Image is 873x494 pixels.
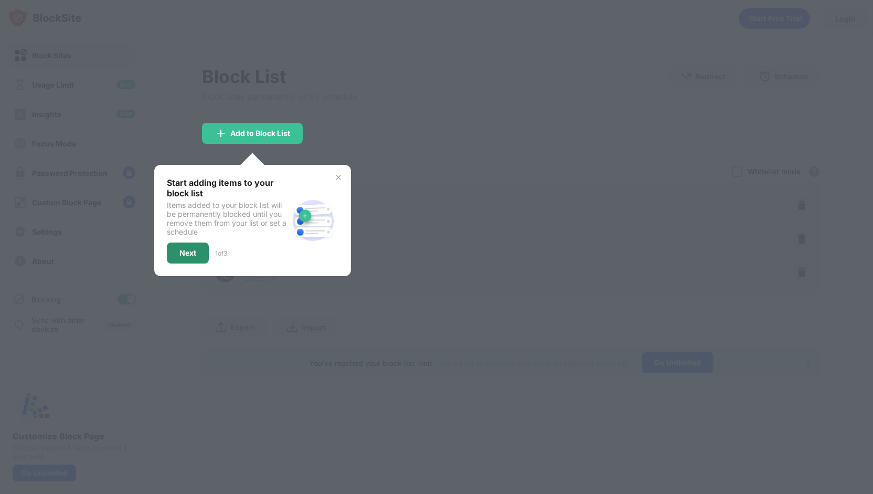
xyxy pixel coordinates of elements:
img: block-site.svg [288,195,338,246]
div: Items added to your block list will be permanently blocked until you remove them from your list o... [167,201,288,236]
div: Next [179,249,196,257]
img: x-button.svg [334,173,343,182]
div: Add to Block List [230,129,290,138]
div: Start adding items to your block list [167,177,288,198]
div: 1 of 3 [215,249,227,257]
